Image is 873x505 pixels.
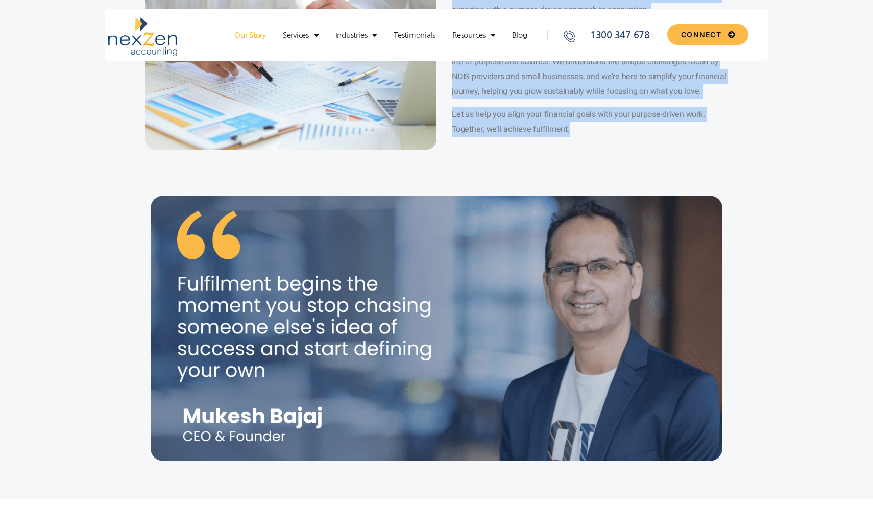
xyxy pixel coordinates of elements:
[330,30,382,40] a: Industries
[278,30,324,40] a: Services
[220,30,542,40] nav: Menu
[667,24,748,45] a: CONNECT
[562,29,663,42] a: 1300 347 678
[229,30,271,40] a: Our Story
[588,29,650,42] span: 1300 347 678
[507,30,532,40] a: Blog
[452,108,705,135] span: Let us help you align your financial goals with your purpose-driven work. Together, we’ll achieve...
[447,30,500,40] a: Resources
[681,31,721,38] span: CONNECT
[389,30,441,40] a: Testimonials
